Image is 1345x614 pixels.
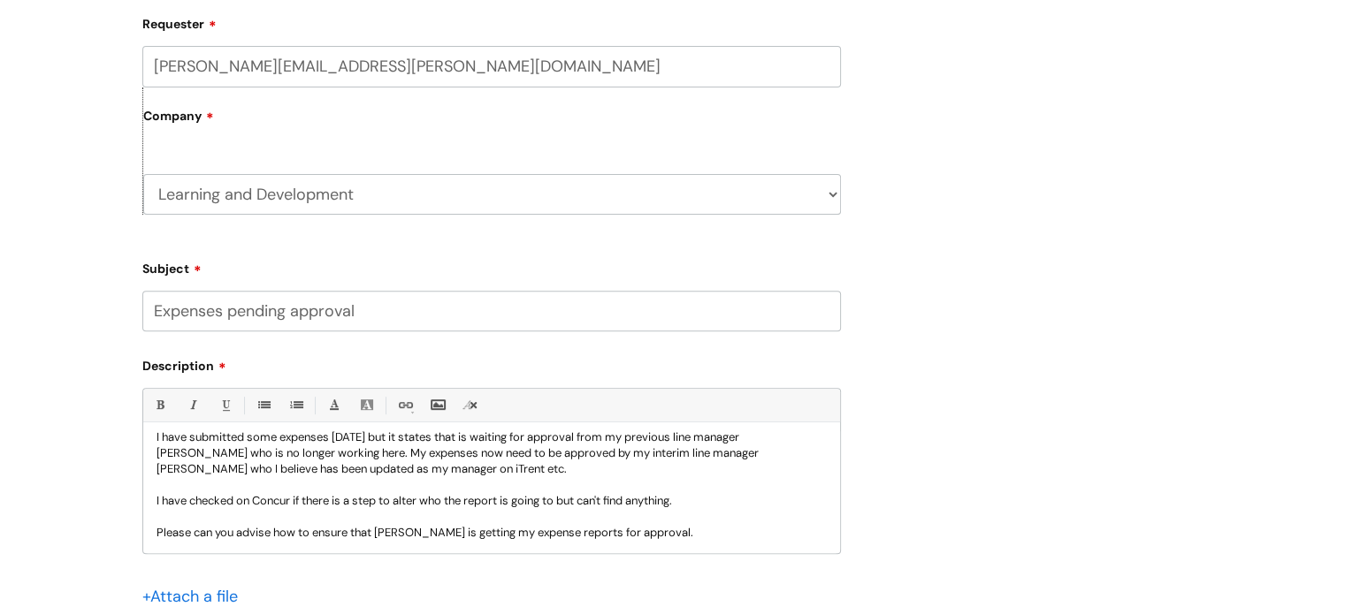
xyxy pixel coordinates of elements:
[252,394,274,416] a: • Unordered List (Ctrl-Shift-7)
[355,394,378,416] a: Back Color
[149,394,171,416] a: Bold (Ctrl-B)
[157,525,693,540] span: Please can you advise how to ensure that [PERSON_NAME] is getting my expense reports for approval.
[323,394,345,416] a: Font Color
[459,394,481,416] a: Remove formatting (Ctrl-\)
[143,102,841,142] label: Company
[157,493,827,509] p: I have checked on Concur if there is a step to alter who the report is going to but can't find an...
[285,394,307,416] a: 1. Ordered List (Ctrl-Shift-8)
[157,429,827,477] p: I have submitted some expenses [DATE] but it states that is waiting for approval from my previous...
[142,46,841,87] input: Email
[214,394,236,416] a: Underline(Ctrl-U)
[426,394,448,416] a: Insert Image...
[142,582,248,610] div: Attach a file
[394,394,416,416] a: Link
[142,352,841,374] label: Description
[181,394,203,416] a: Italic (Ctrl-I)
[142,11,841,32] label: Requester
[142,255,841,277] label: Subject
